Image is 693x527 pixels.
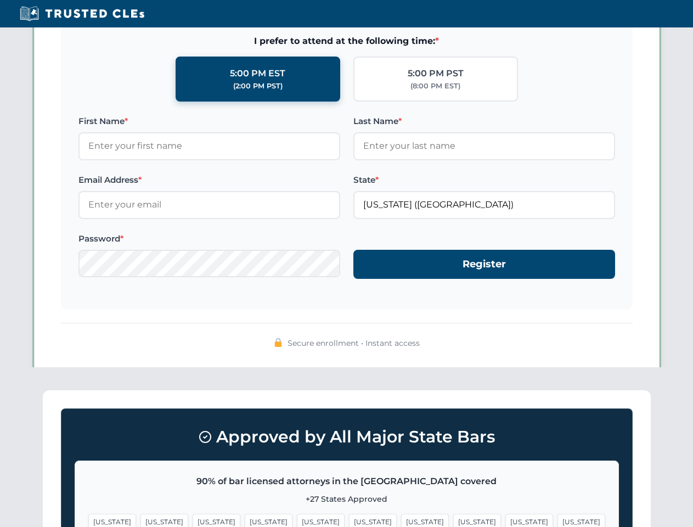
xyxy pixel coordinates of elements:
[78,115,340,128] label: First Name
[233,81,283,92] div: (2:00 PM PST)
[410,81,460,92] div: (8:00 PM EST)
[274,338,283,347] img: 🔒
[353,173,615,187] label: State
[78,232,340,245] label: Password
[353,191,615,218] input: Florida (FL)
[353,132,615,160] input: Enter your last name
[88,493,605,505] p: +27 States Approved
[353,250,615,279] button: Register
[353,115,615,128] label: Last Name
[408,66,464,81] div: 5:00 PM PST
[88,474,605,489] p: 90% of bar licensed attorneys in the [GEOGRAPHIC_DATA] covered
[78,173,340,187] label: Email Address
[78,191,340,218] input: Enter your email
[288,337,420,349] span: Secure enrollment • Instant access
[78,132,340,160] input: Enter your first name
[16,5,148,22] img: Trusted CLEs
[230,66,285,81] div: 5:00 PM EST
[78,34,615,48] span: I prefer to attend at the following time:
[75,422,619,452] h3: Approved by All Major State Bars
